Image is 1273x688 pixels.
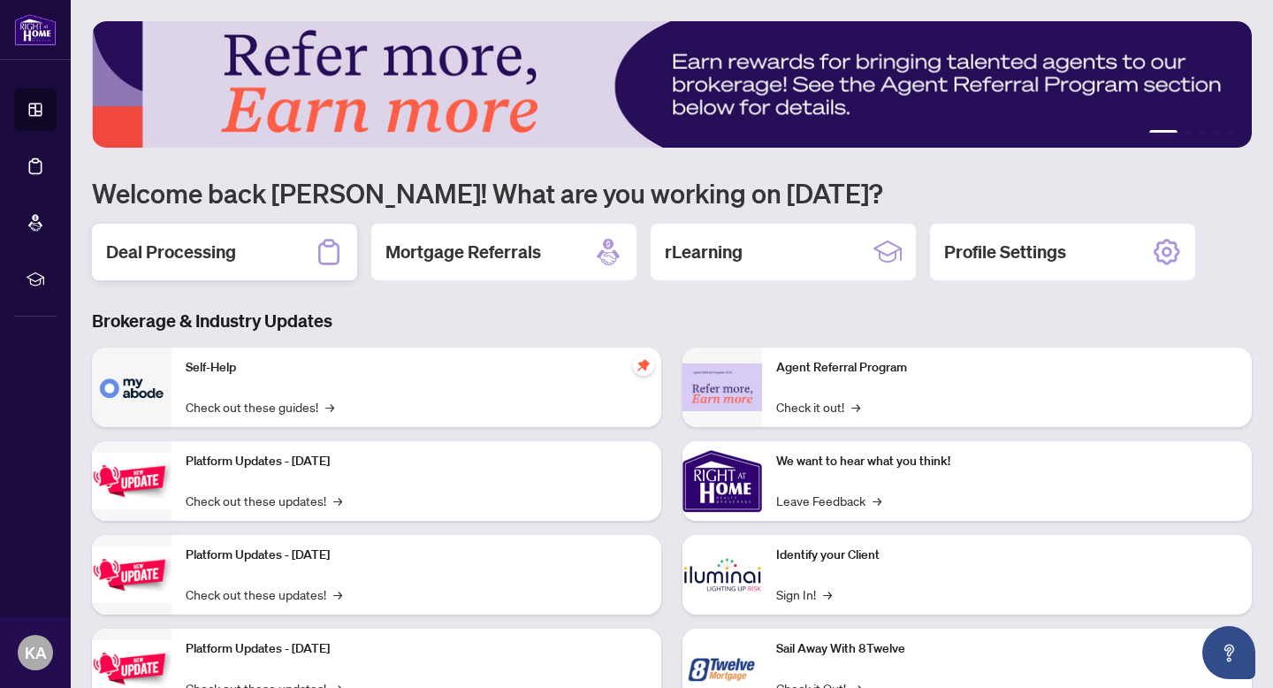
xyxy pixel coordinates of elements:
[333,585,342,604] span: →
[776,452,1238,471] p: We want to hear what you think!
[25,640,47,665] span: KA
[333,491,342,510] span: →
[823,585,832,604] span: →
[92,21,1252,148] img: Slide 0
[385,240,541,264] h2: Mortgage Referrals
[92,309,1252,333] h3: Brokerage & Industry Updates
[186,639,647,659] p: Platform Updates - [DATE]
[682,535,762,615] img: Identify your Client
[682,363,762,412] img: Agent Referral Program
[186,397,334,417] a: Check out these guides!→
[325,397,334,417] span: →
[186,491,342,510] a: Check out these updates!→
[1213,130,1220,137] button: 4
[776,639,1238,659] p: Sail Away With 8Twelve
[776,546,1238,565] p: Identify your Client
[665,240,743,264] h2: rLearning
[92,547,172,602] img: Platform Updates - July 8, 2025
[92,453,172,508] img: Platform Updates - July 21, 2025
[682,441,762,521] img: We want to hear what you think!
[106,240,236,264] h2: Deal Processing
[92,348,172,427] img: Self-Help
[776,397,860,417] a: Check it out!→
[851,397,860,417] span: →
[186,452,647,471] p: Platform Updates - [DATE]
[873,491,881,510] span: →
[1199,130,1206,137] button: 3
[776,491,881,510] a: Leave Feedback→
[776,585,832,604] a: Sign In!→
[944,240,1066,264] h2: Profile Settings
[633,355,654,376] span: pushpin
[1149,130,1178,137] button: 1
[186,585,342,604] a: Check out these updates!→
[186,546,647,565] p: Platform Updates - [DATE]
[186,358,647,378] p: Self-Help
[1202,626,1255,679] button: Open asap
[92,176,1252,210] h1: Welcome back [PERSON_NAME]! What are you working on [DATE]?
[1227,130,1234,137] button: 5
[1185,130,1192,137] button: 2
[14,13,57,46] img: logo
[776,358,1238,378] p: Agent Referral Program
